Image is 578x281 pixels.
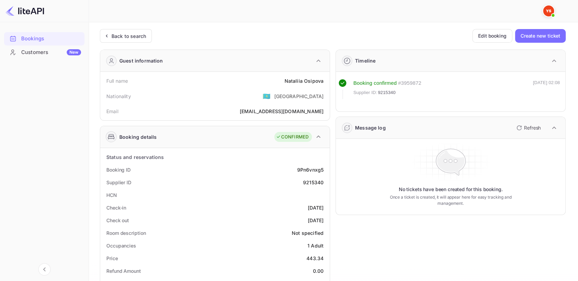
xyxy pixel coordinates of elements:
div: Message log [355,124,386,131]
div: CONFIRMED [276,134,308,140]
div: Status and reservations [106,153,164,161]
button: Collapse navigation [38,263,51,276]
div: [DATE] [308,217,324,224]
a: Bookings [4,32,84,45]
div: 0.00 [313,267,324,275]
a: CustomersNew [4,46,84,58]
div: Refund Amount [106,267,141,275]
div: Check-in [106,204,126,211]
div: Bookings [21,35,81,43]
div: Email [106,108,118,115]
div: 1 Adult [307,242,324,249]
p: Once a ticket is created, it will appear here for easy tracking and management. [389,194,512,206]
div: Price [106,255,118,262]
div: Supplier ID [106,179,131,186]
span: Supplier ID: [353,89,377,96]
span: United States [263,90,271,102]
div: [DATE] [308,204,324,211]
div: Booking confirmed [353,79,397,87]
div: Nataliia Osipova [285,77,324,84]
img: Yandex Support [543,5,554,16]
div: 443.34 [306,255,324,262]
div: # 3959872 [398,79,421,87]
div: Back to search [111,32,146,40]
div: HCN [106,191,117,199]
div: Not specified [292,229,324,237]
div: Check out [106,217,129,224]
div: Room description [106,229,146,237]
div: Timeline [355,57,376,64]
div: Full name [106,77,128,84]
div: [DATE] 02:08 [533,79,560,99]
div: CustomersNew [4,46,84,59]
button: Edit booking [472,29,512,43]
div: [GEOGRAPHIC_DATA] [274,93,324,100]
p: No tickets have been created for this booking. [399,186,503,193]
button: Create new ticket [515,29,566,43]
img: LiteAPI logo [5,5,44,16]
button: Refresh [512,122,543,133]
div: Guest information [119,57,163,64]
div: 9Pn6vnxg5 [297,166,324,173]
span: 9215340 [378,89,396,96]
div: Occupancies [106,242,136,249]
div: Booking ID [106,166,131,173]
div: Booking details [119,133,157,140]
div: New [67,49,81,55]
div: [EMAIL_ADDRESS][DOMAIN_NAME] [240,108,324,115]
div: Customers [21,49,81,56]
p: Refresh [524,124,541,131]
div: 9215340 [303,179,324,186]
div: Nationality [106,93,131,100]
